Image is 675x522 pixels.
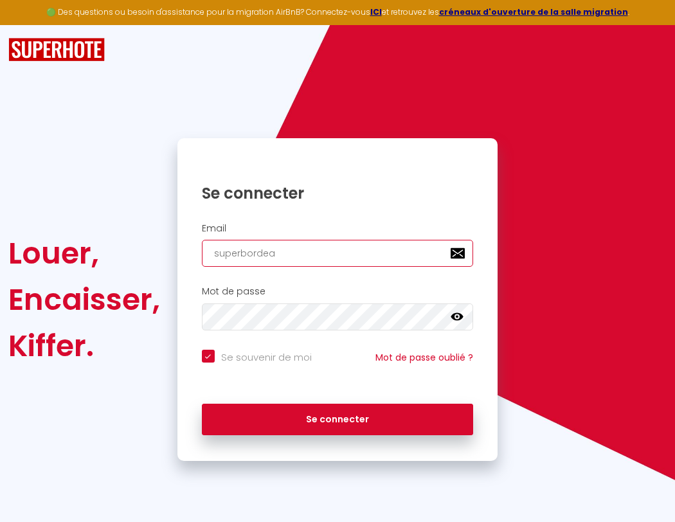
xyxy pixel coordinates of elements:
[8,38,105,62] img: SuperHote logo
[202,286,474,297] h2: Mot de passe
[8,230,160,276] div: Louer,
[10,5,49,44] button: Ouvrir le widget de chat LiveChat
[202,223,474,234] h2: Email
[8,323,160,369] div: Kiffer.
[202,183,474,203] h1: Se connecter
[370,6,382,17] a: ICI
[202,240,474,267] input: Ton Email
[8,276,160,323] div: Encaisser,
[202,404,474,436] button: Se connecter
[375,351,473,364] a: Mot de passe oublié ?
[439,6,628,17] a: créneaux d'ouverture de la salle migration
